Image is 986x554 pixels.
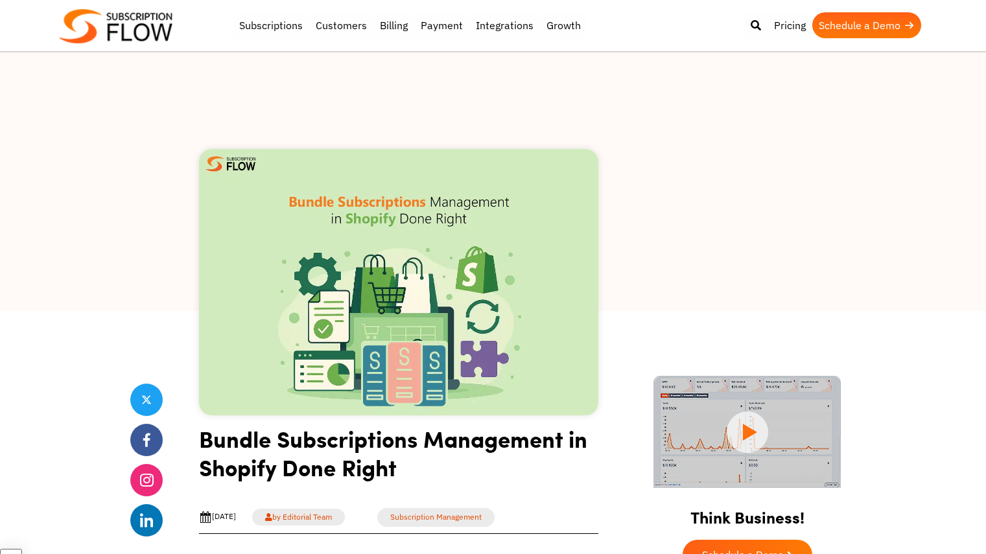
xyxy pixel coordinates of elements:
h2: Think Business! [639,492,856,533]
img: Subscriptionflow [59,9,172,43]
a: Subscription Management [377,508,495,527]
a: Pricing [768,12,812,38]
div: [DATE] [199,511,236,524]
a: by Editorial Team [252,509,345,525]
a: Growth [540,12,587,38]
a: Payment [414,12,469,38]
img: intro video [653,376,841,488]
a: Billing [373,12,414,38]
a: Integrations [469,12,540,38]
img: Bundle Subscriptions Management in Shopify [199,149,598,415]
a: Schedule a Demo [812,12,921,38]
h1: Bundle Subscriptions Management in Shopify Done Right [199,424,598,491]
a: Subscriptions [233,12,309,38]
a: Customers [309,12,373,38]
